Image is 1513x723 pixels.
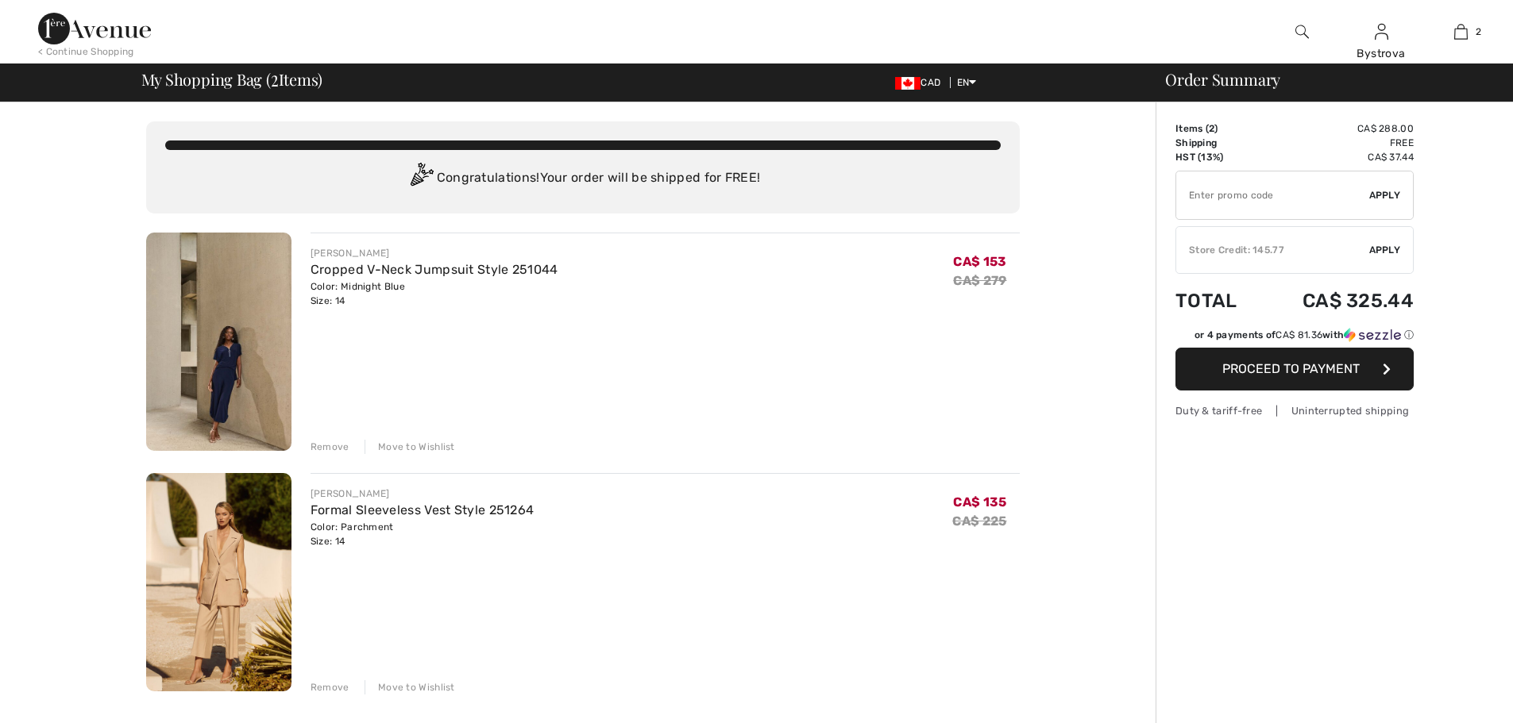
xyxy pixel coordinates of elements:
span: 2 [1209,123,1214,134]
div: Store Credit: 145.77 [1176,243,1369,257]
div: Congratulations! Your order will be shipped for FREE! [165,163,1001,194]
div: [PERSON_NAME] [311,246,558,260]
button: Proceed to Payment [1175,348,1414,390]
a: Formal Sleeveless Vest Style 251264 [311,502,535,517]
input: Promo code [1176,171,1369,219]
div: Move to Wishlist [365,680,455,694]
td: Items ( ) [1175,121,1260,136]
div: Remove [311,680,349,694]
span: 2 [1476,25,1481,39]
s: CA$ 279 [953,273,1006,288]
s: CA$ 225 [952,513,1006,529]
img: Formal Sleeveless Vest Style 251264 [146,473,291,691]
img: 1ère Avenue [38,13,151,44]
span: CAD [895,77,947,88]
span: 2 [271,67,279,88]
div: Bystrova [1342,45,1420,62]
div: Color: Midnight Blue Size: 14 [311,279,558,308]
span: Apply [1369,243,1401,257]
div: [PERSON_NAME] [311,486,535,501]
div: Order Summary [1146,71,1503,87]
div: Duty & tariff-free | Uninterrupted shipping [1175,403,1414,418]
div: or 4 payments of with [1195,328,1414,342]
img: Congratulation2.svg [405,163,437,194]
img: My Info [1375,22,1388,41]
div: Color: Parchment Size: 14 [311,520,535,548]
span: CA$ 135 [953,494,1006,510]
td: CA$ 37.44 [1260,150,1414,164]
span: Apply [1369,188,1401,202]
span: My Shopping Bag ( Items) [141,71,323,87]
div: Remove [311,440,349,454]
a: Cropped V-Neck Jumpsuit Style 251044 [311,262,558,277]
div: or 4 payments ofCA$ 81.36withSezzle Click to learn more about Sezzle [1175,328,1414,348]
span: EN [957,77,977,88]
span: Proceed to Payment [1222,361,1360,376]
td: Shipping [1175,136,1260,150]
span: CA$ 153 [953,254,1006,269]
img: My Bag [1454,22,1468,41]
a: 2 [1422,22,1499,41]
img: Sezzle [1344,328,1401,342]
div: Move to Wishlist [365,440,455,454]
img: Cropped V-Neck Jumpsuit Style 251044 [146,233,291,451]
td: HST (13%) [1175,150,1260,164]
td: Total [1175,274,1260,328]
td: Free [1260,136,1414,150]
img: search the website [1295,22,1309,41]
td: CA$ 288.00 [1260,121,1414,136]
td: CA$ 325.44 [1260,274,1414,328]
span: CA$ 81.36 [1276,329,1322,340]
a: Sign In [1375,24,1388,39]
img: Canadian Dollar [895,77,921,90]
div: < Continue Shopping [38,44,134,59]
